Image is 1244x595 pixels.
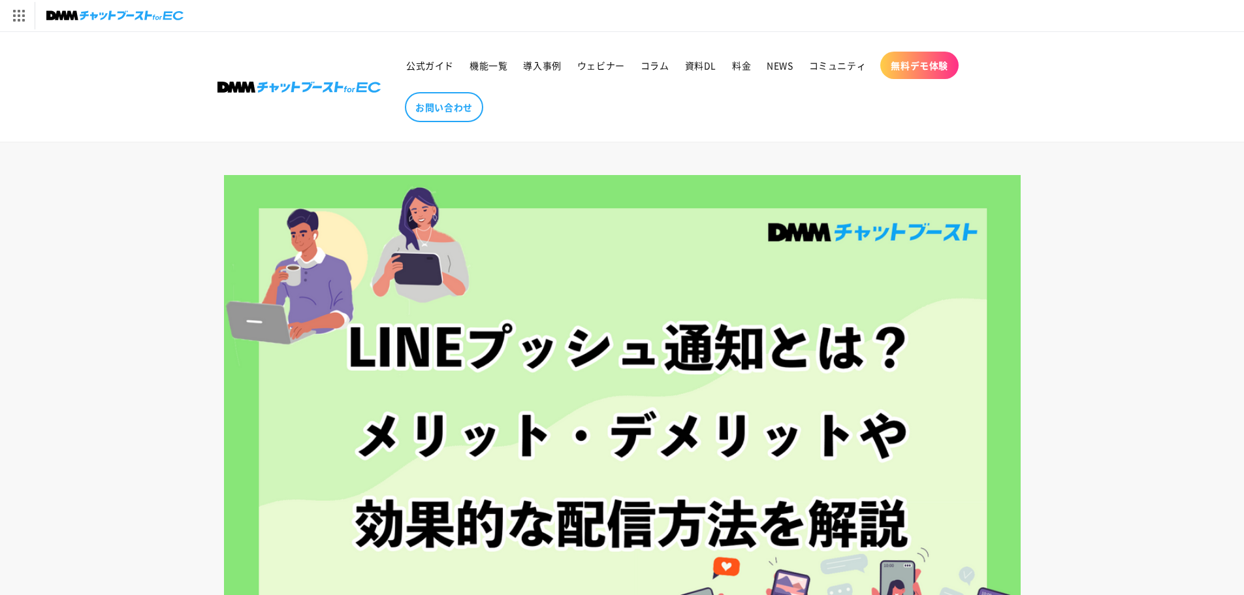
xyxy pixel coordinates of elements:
[46,7,183,25] img: チャットブーストforEC
[406,59,454,71] span: 公式ガイド
[685,59,716,71] span: 資料DL
[677,52,724,79] a: 資料DL
[515,52,569,79] a: 導入事例
[2,2,35,29] img: サービス
[523,59,561,71] span: 導入事例
[470,59,507,71] span: 機能一覧
[880,52,959,79] a: 無料デモ体験
[569,52,633,79] a: ウェビナー
[767,59,793,71] span: NEWS
[809,59,867,71] span: コミュニティ
[641,59,669,71] span: コラム
[415,101,473,113] span: お問い合わせ
[405,92,483,122] a: お問い合わせ
[732,59,751,71] span: 料金
[217,82,381,93] img: 株式会社DMM Boost
[633,52,677,79] a: コラム
[398,52,462,79] a: 公式ガイド
[759,52,801,79] a: NEWS
[891,59,948,71] span: 無料デモ体験
[801,52,874,79] a: コミュニティ
[462,52,515,79] a: 機能一覧
[724,52,759,79] a: 料金
[577,59,625,71] span: ウェビナー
